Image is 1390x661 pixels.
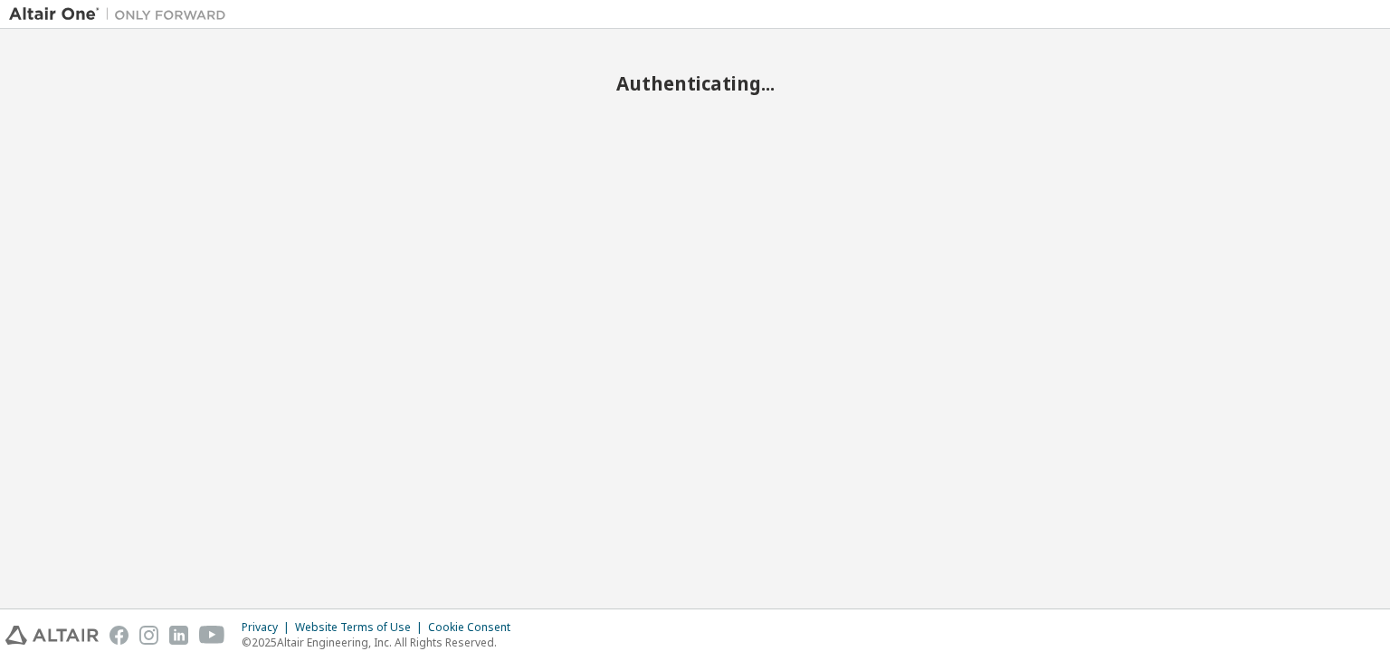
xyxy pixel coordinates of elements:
[9,5,235,24] img: Altair One
[199,626,225,645] img: youtube.svg
[169,626,188,645] img: linkedin.svg
[242,620,295,635] div: Privacy
[139,626,158,645] img: instagram.svg
[242,635,521,650] p: © 2025 Altair Engineering, Inc. All Rights Reserved.
[295,620,428,635] div: Website Terms of Use
[109,626,129,645] img: facebook.svg
[5,626,99,645] img: altair_logo.svg
[428,620,521,635] div: Cookie Consent
[9,72,1381,95] h2: Authenticating...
